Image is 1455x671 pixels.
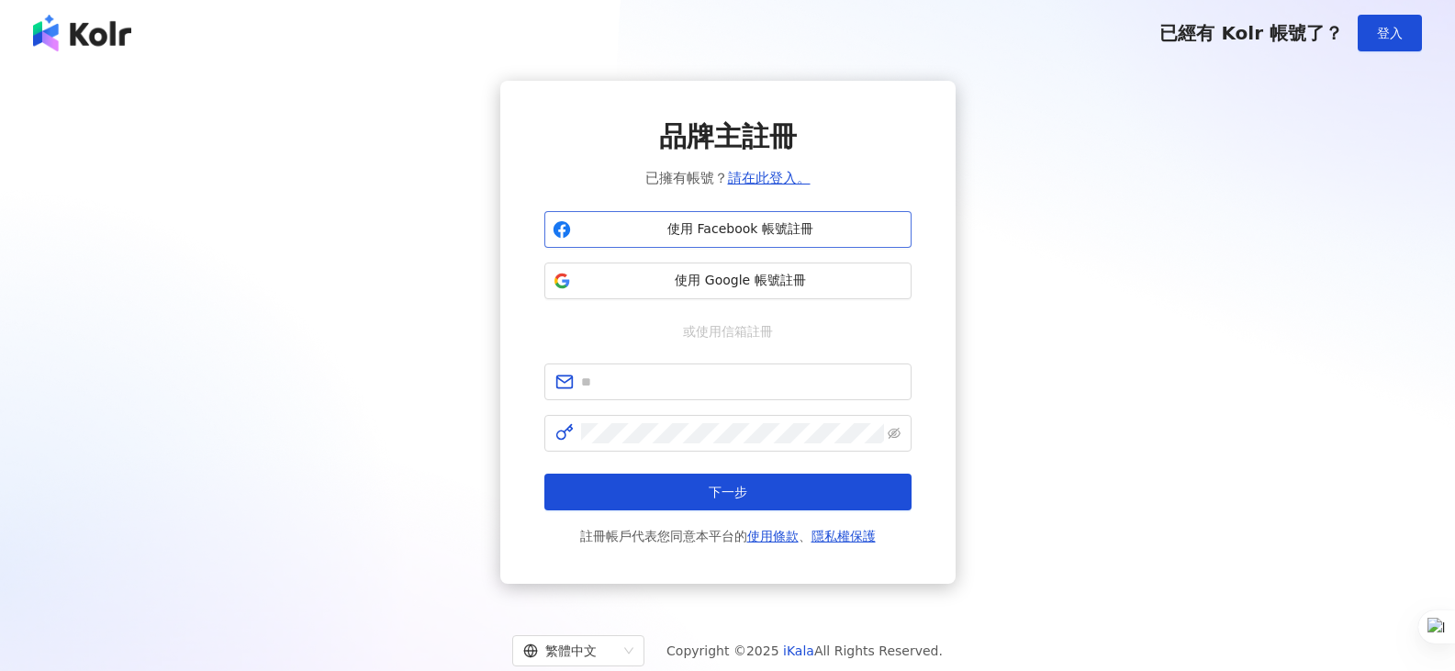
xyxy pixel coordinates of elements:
[544,211,912,248] button: 使用 Facebook 帳號註冊
[578,220,903,239] span: 使用 Facebook 帳號註冊
[33,15,131,51] img: logo
[888,427,901,440] span: eye-invisible
[1358,15,1422,51] button: 登入
[523,636,617,665] div: 繁體中文
[670,321,786,341] span: 或使用信箱註冊
[659,117,797,156] span: 品牌主註冊
[1377,26,1403,40] span: 登入
[709,485,747,499] span: 下一步
[578,272,903,290] span: 使用 Google 帳號註冊
[580,525,876,547] span: 註冊帳戶代表您同意本平台的 、
[1159,22,1343,44] span: 已經有 Kolr 帳號了？
[783,643,814,658] a: iKala
[544,474,912,510] button: 下一步
[666,640,943,662] span: Copyright © 2025 All Rights Reserved.
[811,529,876,543] a: 隱私權保護
[747,529,799,543] a: 使用條款
[728,170,811,186] a: 請在此登入。
[544,263,912,299] button: 使用 Google 帳號註冊
[645,167,811,189] span: 已擁有帳號？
